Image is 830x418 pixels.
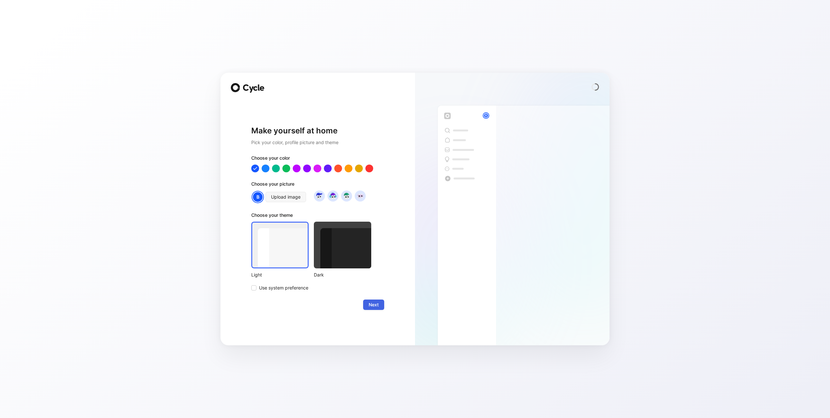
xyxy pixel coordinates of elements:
[444,113,451,119] img: workspace-default-logo-wX5zAyuM.png
[252,191,263,203] div: B
[251,180,384,191] div: Choose your picture
[259,284,308,292] span: Use system preference
[251,154,384,165] div: Choose your color
[251,211,371,222] div: Choose your theme
[314,271,371,279] div: Dark
[483,113,489,118] div: B
[251,139,384,146] h2: Pick your color, profile picture and theme
[251,271,309,279] div: Light
[251,126,384,136] h1: Make yourself at home
[342,191,351,200] img: avatar
[369,301,379,309] span: Next
[271,193,301,201] span: Upload image
[266,192,306,202] button: Upload image
[315,191,324,200] img: avatar
[356,191,364,200] img: avatar
[328,191,337,200] img: avatar
[363,300,384,310] button: Next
